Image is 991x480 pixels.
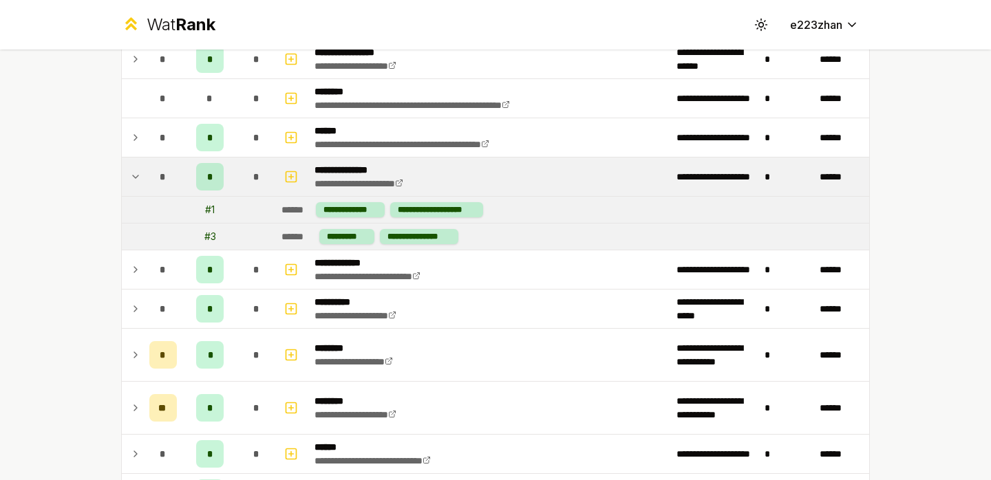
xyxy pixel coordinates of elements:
[147,14,215,36] div: Wat
[175,14,215,34] span: Rank
[204,230,216,243] div: # 3
[205,203,215,217] div: # 1
[121,14,215,36] a: WatRank
[790,17,842,33] span: e223zhan
[779,12,870,37] button: e223zhan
